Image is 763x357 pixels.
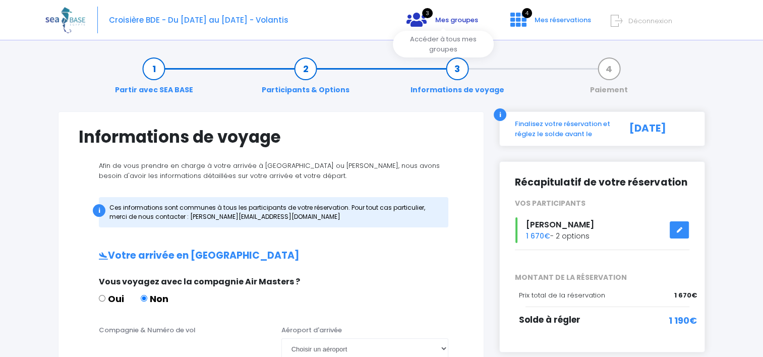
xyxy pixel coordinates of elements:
a: Informations de voyage [405,64,509,95]
div: VOS PARTICIPANTS [507,198,697,209]
span: Solde à régler [519,314,580,326]
a: 3 Mes groupes [398,19,486,28]
div: Ces informations sont communes à tous les participants de votre réservation. Pour tout cas partic... [99,197,448,227]
input: Non [141,295,147,302]
span: Prix total de la réservation [519,290,605,300]
div: i [93,204,105,217]
span: 1 670€ [674,290,697,301]
h2: Récapitulatif de votre réservation [515,177,689,189]
a: 4 Mes réservations [502,19,597,28]
a: Partir avec SEA BASE [110,64,198,95]
span: 1 670€ [526,231,550,241]
span: 1 190€ [669,314,697,327]
p: Afin de vous prendre en charge à votre arrivée à [GEOGRAPHIC_DATA] ou [PERSON_NAME], nous avons b... [79,161,463,181]
span: Vous voyagez avec la compagnie Air Masters ? [99,276,300,287]
div: Accéder à tous mes groupes [393,31,494,57]
label: Aéroport d'arrivée [281,325,342,335]
span: Déconnexion [628,16,672,26]
input: Oui [99,295,105,302]
span: Mes réservations [535,15,591,25]
span: 4 [522,8,532,18]
span: [PERSON_NAME] [526,219,594,230]
h1: Informations de voyage [79,127,463,147]
div: [DATE] [618,119,697,139]
div: - 2 options [507,217,697,243]
span: Croisière BDE - Du [DATE] au [DATE] - Volantis [109,15,288,25]
label: Compagnie & Numéro de vol [99,325,196,335]
label: Non [141,292,168,306]
span: MONTANT DE LA RÉSERVATION [507,272,697,283]
div: i [494,108,506,121]
a: Paiement [585,64,633,95]
span: 3 [422,8,433,18]
div: Finalisez votre réservation et réglez le solde avant le [507,119,618,139]
label: Oui [99,292,124,306]
a: Participants & Options [257,64,355,95]
span: Mes groupes [435,15,478,25]
h2: Votre arrivée en [GEOGRAPHIC_DATA] [79,250,463,262]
